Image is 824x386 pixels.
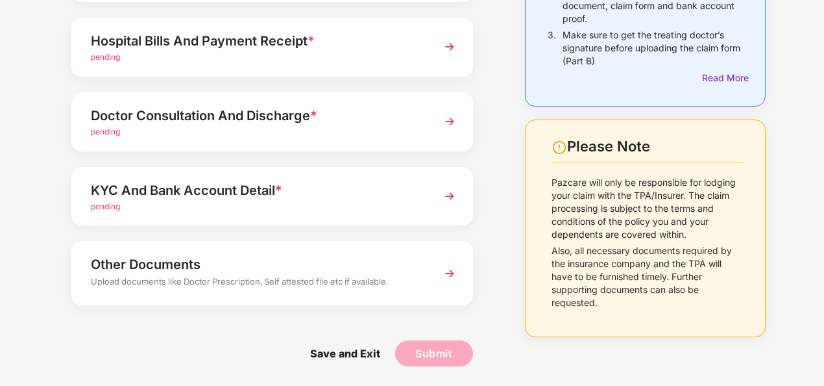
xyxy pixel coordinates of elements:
img: svg+xml;base64,PHN2ZyBpZD0iTmV4dCIgeG1sbnM9Imh0dHA6Ly93d3cudzMub3JnLzIwMDAvc3ZnIiB3aWR0aD0iMzYiIG... [438,262,461,285]
img: svg+xml;base64,PHN2ZyBpZD0iTmV4dCIgeG1sbnM9Imh0dHA6Ly93d3cudzMub3JnLzIwMDAvc3ZnIiB3aWR0aD0iMzYiIG... [438,185,461,208]
img: svg+xml;base64,PHN2ZyBpZD0iTmV4dCIgeG1sbnM9Imh0dHA6Ly93d3cudzMub3JnLzIwMDAvc3ZnIiB3aWR0aD0iMzYiIG... [438,35,461,58]
div: Read More [702,71,743,85]
span: Save and Exit [297,341,393,367]
div: Please Note [567,138,743,155]
p: 3. [548,29,556,68]
span: pending [91,201,120,211]
span: pending [91,52,120,62]
img: svg+xml;base64,PHN2ZyBpZD0iTmV4dCIgeG1sbnM9Imh0dHA6Ly93d3cudzMub3JnLzIwMDAvc3ZnIiB3aWR0aD0iMzYiIG... [438,110,461,133]
div: KYC And Bank Account Detail [91,180,423,201]
button: Submit [395,341,473,367]
img: svg+xml;base64,PHN2ZyBpZD0iV2FybmluZ18tXzI0eDI0IiBkYXRhLW5hbWU9Ildhcm5pbmcgLSAyNHgyNCIgeG1sbnM9Im... [551,140,567,155]
p: Pazcare will only be responsible for lodging your claim with the TPA/Insurer. The claim processin... [551,176,743,241]
div: Other Documents [91,254,423,275]
div: Doctor Consultation And Discharge [91,105,423,126]
div: Hospital Bills And Payment Receipt [91,31,423,51]
p: Make sure to get the treating doctor’s signature before uploading the claim form (Part B) [563,29,743,68]
span: pending [91,127,120,136]
p: Also, all necessary documents required by the insurance company and the TPA will have to be furni... [551,244,743,309]
div: Upload documents like Doctor Prescription, Self attested file etc if available. [91,275,423,292]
